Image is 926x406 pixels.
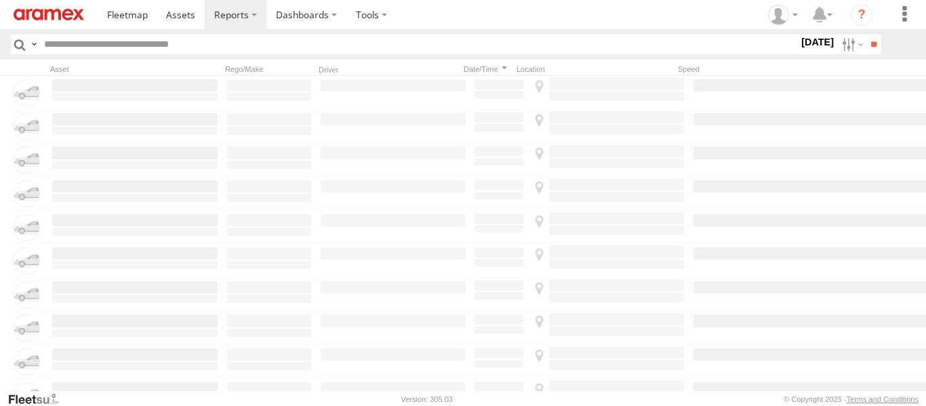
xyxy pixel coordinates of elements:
[847,395,919,403] a: Terms and Conditions
[799,35,837,49] label: [DATE]
[7,392,70,406] a: Visit our Website
[14,9,84,20] img: aramex-logo.svg
[460,64,511,74] div: Click to Sort
[401,395,453,403] div: Version: 305.03
[763,5,803,25] div: Mazen Siblini
[50,64,220,74] div: Asset
[784,395,919,403] div: © Copyright 2025 -
[837,35,866,54] label: Search Filter Options
[851,4,872,26] i: ?
[28,35,39,54] label: Search Query
[517,64,672,74] div: Location
[319,67,454,74] div: Driver
[225,64,313,74] div: Rego/Make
